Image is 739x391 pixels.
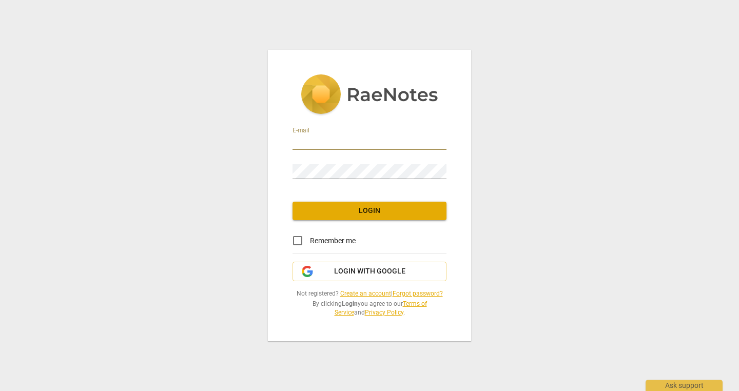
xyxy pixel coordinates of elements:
span: By clicking you agree to our and . [293,300,446,317]
a: Terms of Service [335,300,427,316]
div: Ask support [646,380,723,391]
img: 5ac2273c67554f335776073100b6d88f.svg [301,74,438,116]
b: Login [342,300,358,307]
button: Login [293,202,446,220]
label: E-mail [293,128,309,134]
a: Privacy Policy [365,309,403,316]
span: Login [301,206,438,216]
span: Remember me [310,236,356,246]
span: Not registered? | [293,289,446,298]
a: Forgot password? [393,290,443,297]
a: Create an account [340,290,391,297]
button: Login with Google [293,262,446,281]
span: Login with Google [334,266,405,277]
